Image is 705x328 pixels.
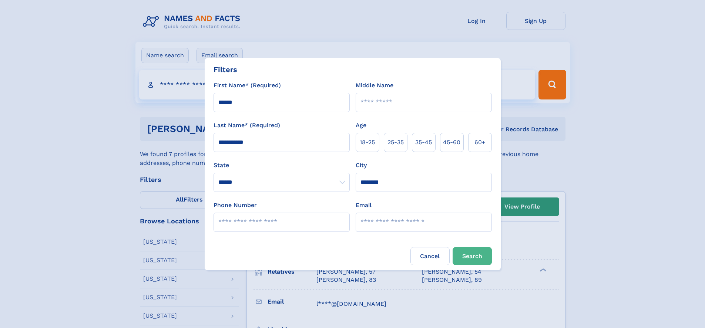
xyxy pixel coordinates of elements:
[214,121,280,130] label: Last Name* (Required)
[356,121,366,130] label: Age
[453,247,492,265] button: Search
[415,138,432,147] span: 35‑45
[443,138,460,147] span: 45‑60
[356,81,393,90] label: Middle Name
[387,138,404,147] span: 25‑35
[214,201,257,210] label: Phone Number
[360,138,375,147] span: 18‑25
[474,138,486,147] span: 60+
[356,161,367,170] label: City
[214,81,281,90] label: First Name* (Required)
[410,247,450,265] label: Cancel
[356,201,372,210] label: Email
[214,64,237,75] div: Filters
[214,161,350,170] label: State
